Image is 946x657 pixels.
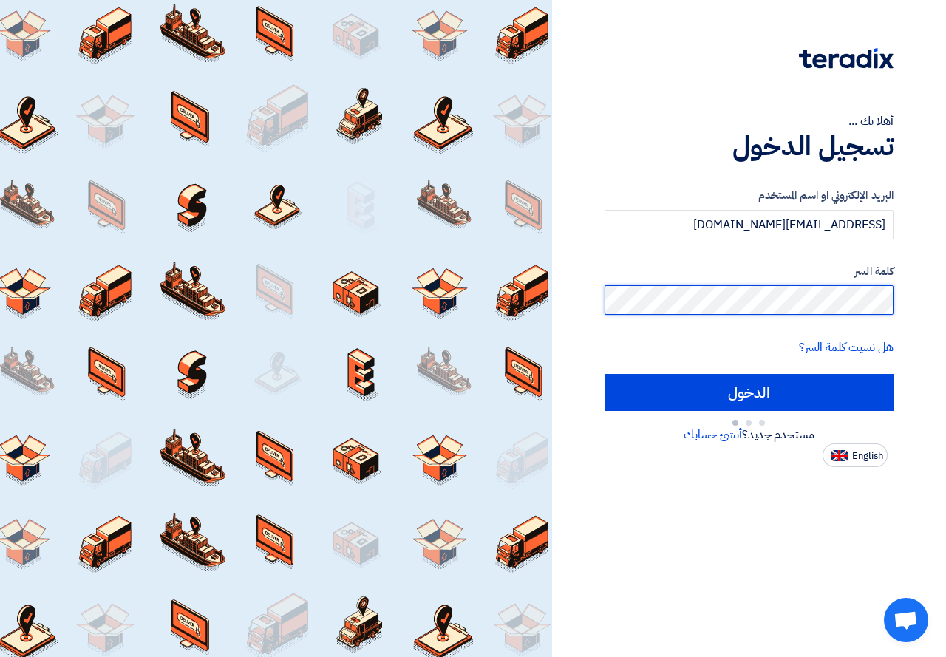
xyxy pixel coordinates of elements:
[799,338,894,356] a: هل نسيت كلمة السر؟
[799,48,894,69] img: Teradix logo
[823,443,888,467] button: English
[605,210,894,239] input: أدخل بريد العمل الإلكتروني او اسم المستخدم الخاص بك ...
[605,263,894,280] label: كلمة السر
[605,426,894,443] div: مستخدم جديد؟
[884,598,928,642] a: Open chat
[605,187,894,204] label: البريد الإلكتروني او اسم المستخدم
[684,426,742,443] a: أنشئ حسابك
[605,374,894,411] input: الدخول
[852,451,883,461] span: English
[605,112,894,130] div: أهلا بك ...
[605,130,894,163] h1: تسجيل الدخول
[831,450,848,461] img: en-US.png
